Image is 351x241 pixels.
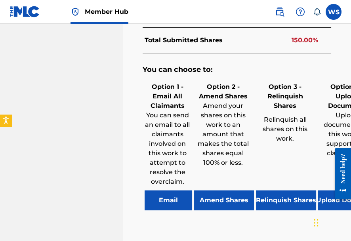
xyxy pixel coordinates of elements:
[145,111,190,186] p: You can send an email to all claimants involved on this work to attempt to resolve the overclaim.
[292,36,318,45] p: 150.00%
[275,7,284,17] img: search
[314,211,319,235] div: Drag
[10,6,40,17] img: MLC Logo
[143,65,331,74] h5: You can choose to:
[194,190,254,210] button: Amend Shares
[272,4,288,20] a: Public Search
[313,8,321,16] div: Notifications
[329,142,351,205] iframe: Resource Center
[256,82,314,111] h6: Option 3 - Relinquish Shares
[194,101,252,168] p: Amend your shares on this work to an amount that makes the total shares equal 100% or less.
[194,82,252,101] h6: Option 2 - Amend Shares
[256,190,316,210] button: Relinquish Shares
[296,7,305,17] img: help
[71,7,80,17] img: Top Rightsholder
[145,36,223,45] p: Total Submitted Shares
[85,7,128,16] span: Member Hub
[145,190,192,210] button: Email
[256,115,314,143] p: Relinquish all shares on this work.
[311,203,351,241] iframe: Chat Widget
[145,82,190,111] h6: Option 1 - Email All Claimants
[326,4,341,20] div: User Menu
[292,4,308,20] div: Help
